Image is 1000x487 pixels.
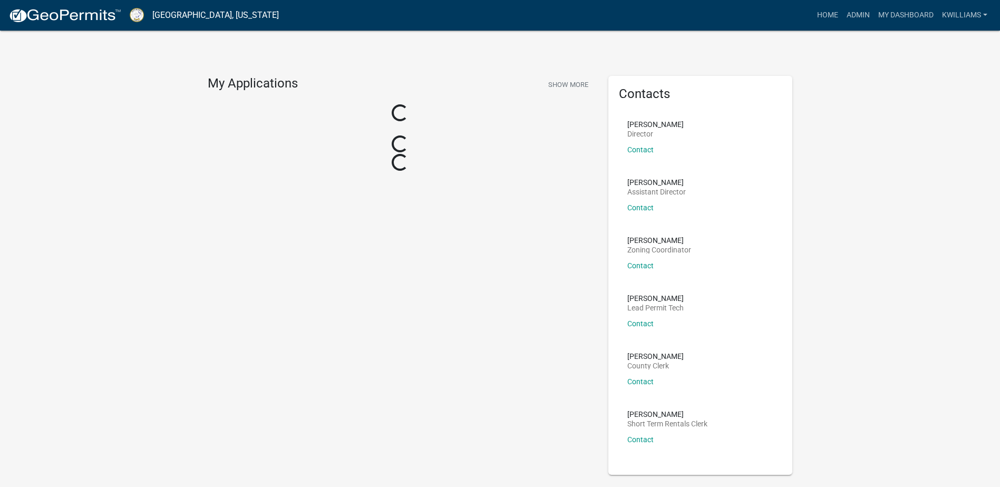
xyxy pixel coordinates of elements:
p: Director [627,130,684,138]
a: Contact [627,203,654,212]
a: Contact [627,377,654,386]
a: Contact [627,261,654,270]
a: My Dashboard [874,5,938,25]
a: Home [813,5,842,25]
a: kwilliams [938,5,992,25]
h4: My Applications [208,76,298,92]
p: [PERSON_NAME] [627,179,686,186]
p: Zoning Coordinator [627,246,691,254]
a: Contact [627,435,654,444]
p: Short Term Rentals Clerk [627,420,707,427]
h5: Contacts [619,86,782,102]
a: Admin [842,5,874,25]
p: [PERSON_NAME] [627,353,684,360]
p: [PERSON_NAME] [627,121,684,128]
p: [PERSON_NAME] [627,237,691,244]
p: Assistant Director [627,188,686,196]
a: Contact [627,145,654,154]
a: Contact [627,319,654,328]
img: Putnam County, Georgia [130,8,144,22]
p: County Clerk [627,362,684,369]
button: Show More [544,76,593,93]
p: Lead Permit Tech [627,304,684,311]
a: [GEOGRAPHIC_DATA], [US_STATE] [152,6,279,24]
p: [PERSON_NAME] [627,295,684,302]
p: [PERSON_NAME] [627,411,707,418]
